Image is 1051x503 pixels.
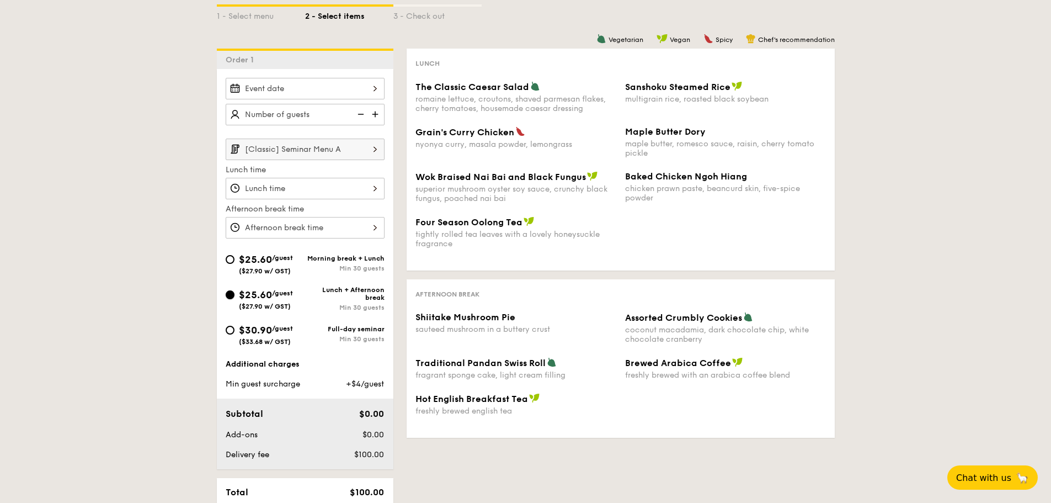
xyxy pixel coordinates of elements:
span: Traditional Pandan Swiss Roll [415,358,546,368]
input: Afternoon break time [226,217,385,239]
img: icon-reduce.1d2dbef1.svg [351,104,368,125]
span: Chat with us [956,473,1011,483]
span: $0.00 [362,430,384,440]
span: $100.00 [350,487,384,497]
span: Wok Braised Nai Bai and Black Fungus [415,172,586,182]
span: The Classic Caesar Salad [415,82,529,92]
span: Total [226,487,248,497]
img: icon-vegetarian.fe4039eb.svg [547,357,557,367]
label: Afternoon break time [226,204,385,215]
span: $25.60 [239,289,272,301]
div: 3 - Check out [393,7,482,22]
span: Hot English Breakfast Tea [415,394,528,404]
span: Add-ons [226,430,258,440]
div: 2 - Select items [305,7,393,22]
div: sauteed mushroom in a buttery crust [415,325,616,334]
img: icon-vegetarian.fe4039eb.svg [596,34,606,44]
div: Min 30 guests [305,264,385,272]
div: Min 30 guests [305,335,385,343]
span: /guest [272,325,293,332]
div: superior mushroom oyster soy sauce, crunchy black fungus, poached nai bai [415,184,616,203]
input: $25.60/guest($27.90 w/ GST)Morning break + LunchMin 30 guests [226,255,234,264]
div: multigrain rice, roasted black soybean [625,94,826,104]
span: Lunch [415,60,440,67]
img: icon-vegetarian.fe4039eb.svg [743,312,753,322]
div: freshly brewed with an arabica coffee blend [625,370,826,380]
div: coconut macadamia, dark chocolate chip, white chocolate cranberry [625,325,826,344]
span: ($27.90 w/ GST) [239,267,291,275]
div: Morning break + Lunch [305,255,385,262]
img: icon-spicy.37a8142b.svg [515,126,525,136]
span: Brewed Arabica Coffee [625,358,731,368]
img: icon-vegan.f8ff3823.svg [524,216,535,226]
input: $25.60/guest($27.90 w/ GST)Lunch + Afternoon breakMin 30 guests [226,290,234,299]
span: Maple Butter Dory [625,126,706,137]
span: Sanshoku Steamed Rice [625,82,730,92]
input: Event date [226,78,385,99]
img: icon-add.58712e84.svg [368,104,385,125]
img: icon-vegan.f8ff3823.svg [529,393,540,403]
input: Lunch time [226,178,385,199]
span: Chef's recommendation [758,36,835,44]
span: Afternoon break [415,290,479,298]
span: Four Season Oolong Tea [415,217,522,227]
div: Full-day seminar [305,325,385,333]
div: tightly rolled tea leaves with a lovely honeysuckle fragrance [415,230,616,248]
div: romaine lettuce, croutons, shaved parmesan flakes, cherry tomatoes, housemade caesar dressing [415,94,616,113]
img: icon-chevron-right.3c0dfbd6.svg [366,139,385,160]
label: Lunch time [226,165,385,176]
span: Shiitake Mushroom Pie [415,312,515,322]
div: 1 - Select menu [217,7,305,22]
span: $100.00 [354,450,384,459]
span: $30.90 [239,324,272,336]
div: nyonya curry, masala powder, lemongrass [415,140,616,149]
img: icon-vegan.f8ff3823.svg [587,171,598,181]
img: icon-vegan.f8ff3823.svg [732,81,743,91]
button: Chat with us🦙 [947,465,1038,490]
span: /guest [272,254,293,262]
img: icon-chef-hat.a58ddaea.svg [746,34,756,44]
div: Additional charges [226,359,385,370]
span: Vegetarian [609,36,643,44]
span: ($33.68 w/ GST) [239,338,291,346]
span: /guest [272,289,293,297]
div: chicken prawn paste, beancurd skin, five-spice powder [625,184,826,203]
span: ($27.90 w/ GST) [239,303,291,310]
div: fragrant sponge cake, light cream filling [415,370,616,380]
div: freshly brewed english tea [415,406,616,416]
span: $0.00 [359,409,384,419]
span: Vegan [670,36,690,44]
span: 🦙 [1016,472,1029,484]
div: Lunch + Afternoon break [305,286,385,301]
input: $30.90/guest($33.68 w/ GST)Full-day seminarMin 30 guests [226,326,234,335]
span: Baked Chicken Ngoh Hiang [625,171,747,182]
span: Order 1 [226,55,258,65]
span: Grain's Curry Chicken [415,127,514,137]
span: $25.60 [239,253,272,266]
span: Delivery fee [226,450,269,459]
span: Assorted Crumbly Cookies [625,313,742,323]
img: icon-spicy.37a8142b.svg [703,34,713,44]
input: Number of guests [226,104,385,125]
img: icon-vegan.f8ff3823.svg [732,357,743,367]
div: maple butter, romesco sauce, raisin, cherry tomato pickle [625,139,826,158]
span: Subtotal [226,409,263,419]
span: Spicy [716,36,733,44]
img: icon-vegetarian.fe4039eb.svg [530,81,540,91]
span: Min guest surcharge [226,379,300,389]
span: +$4/guest [346,379,384,389]
img: icon-vegan.f8ff3823.svg [657,34,668,44]
div: Min 30 guests [305,304,385,311]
